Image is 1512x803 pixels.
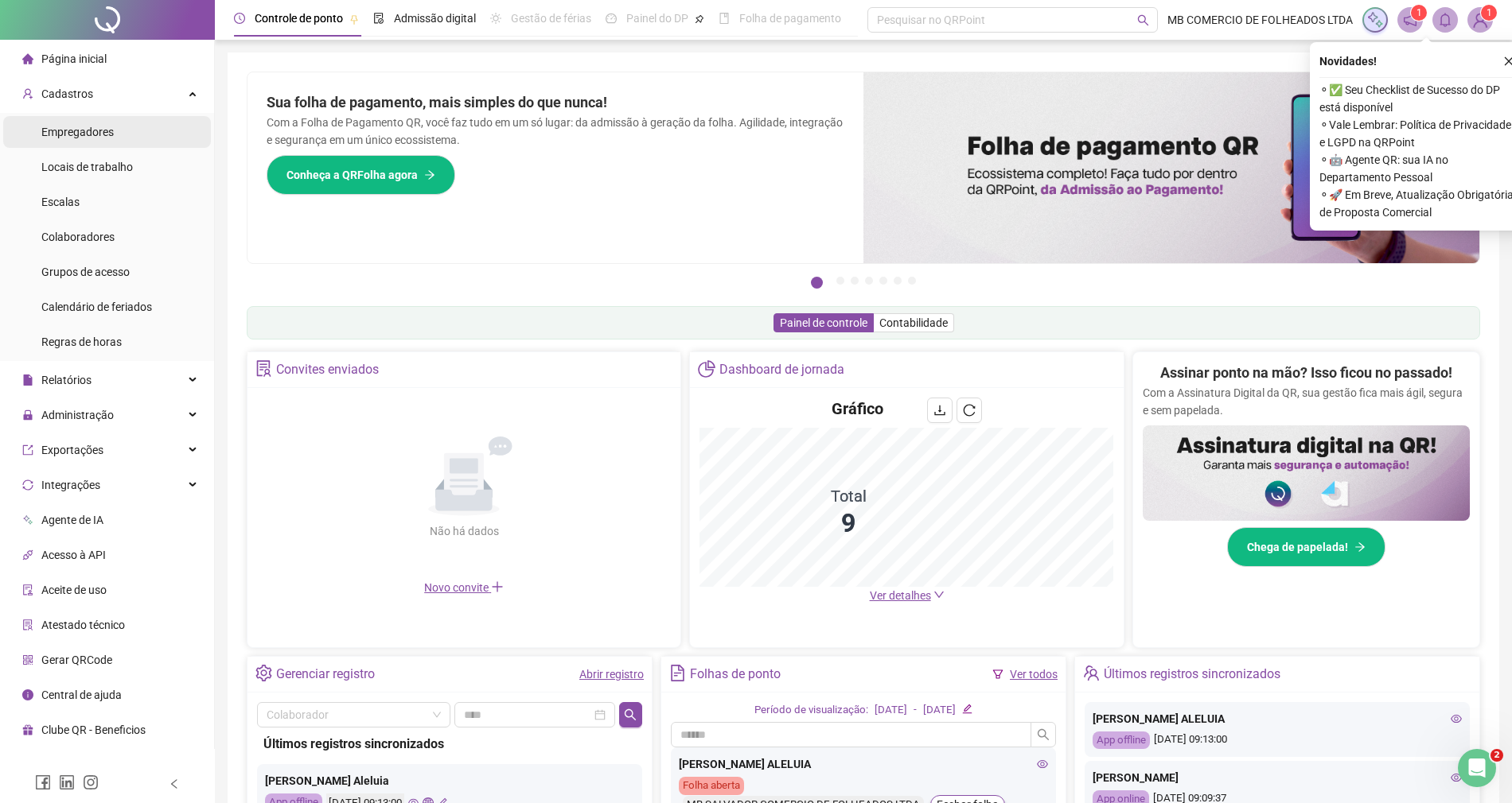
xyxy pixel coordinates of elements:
[811,277,823,289] button: 1
[286,166,418,184] span: Conheça a QRFolha agora
[863,72,1479,263] img: banner%2F8d14a306-6205-4263-8e5b-06e9a85ad873.png
[41,654,112,666] span: Gerar QRCode
[255,360,272,377] span: solution
[255,665,272,681] span: setting
[1143,384,1470,419] p: Com a Assinatura Digital da QR, sua gestão fica mais ágil, segura e sem papelada.
[624,708,637,721] span: search
[41,409,114,421] span: Administração
[35,774,51,790] span: facebook
[22,409,33,421] span: lock
[923,702,956,719] div: [DATE]
[169,778,180,789] span: left
[1104,661,1280,688] div: Últimos registros sincronizados
[836,277,844,285] button: 2
[491,580,504,593] span: plus
[879,316,948,329] span: Contabilidade
[41,723,146,736] span: Clube QR - Beneficios
[870,589,931,602] span: Ver detalhes
[739,12,841,25] span: Folha de pagamento
[908,277,916,285] button: 7
[511,12,591,25] span: Gestão de férias
[1083,665,1100,681] span: team
[1143,425,1470,521] img: banner%2F02c71560-61a6-44d4-94b9-c8ab97240462.png
[1366,11,1384,29] img: sparkle-icon.fc2bf0ac1784a2077858766a79e2daf3.svg
[22,479,33,491] span: sync
[41,126,114,138] span: Empregadores
[1487,7,1492,18] span: 1
[992,669,1003,680] span: filter
[22,88,33,99] span: user-add
[669,665,686,681] span: file-text
[41,336,122,348] span: Regras de horas
[22,53,33,64] span: home
[1481,5,1497,21] sup: Atualize o seu contato no menu Meus Dados
[1354,541,1366,553] span: arrow-right
[754,702,868,719] div: Período de visualização:
[234,13,245,24] span: clock-circle
[832,398,883,420] h4: Gráfico
[719,13,730,24] span: book
[690,661,781,688] div: Folhas de ponto
[962,704,972,714] span: edit
[276,661,375,688] div: Gerenciar registro
[875,702,907,719] div: [DATE]
[22,619,33,630] span: solution
[1451,713,1462,724] span: eye
[41,549,106,561] span: Acesso à API
[41,87,93,100] span: Cadastros
[1037,758,1048,770] span: eye
[679,755,1048,773] div: [PERSON_NAME] ALELUIA
[1403,13,1417,27] span: notification
[41,301,152,313] span: Calendário de feriados
[41,444,103,456] span: Exportações
[41,374,92,386] span: Relatórios
[424,169,435,180] span: arrow-right
[59,774,75,790] span: linkedin
[1093,731,1462,750] div: [DATE] 09:13:00
[41,584,107,596] span: Aceite de uso
[1037,728,1050,741] span: search
[1227,527,1385,567] button: Chega de papelada!
[1010,668,1058,681] a: Ver todos
[1319,52,1377,70] span: Novidades !
[41,266,130,278] span: Grupos de acesso
[1451,772,1462,783] span: eye
[1167,11,1353,29] span: MB COMERCIO DE FOLHEADOS LTDA
[490,13,501,24] span: sun
[870,589,945,602] a: Ver detalhes down
[267,91,844,114] h2: Sua folha de pagamento, mais simples do que nunca!
[1417,7,1422,18] span: 1
[1411,5,1427,21] sup: 1
[263,734,636,754] div: Últimos registros sincronizados
[698,360,715,377] span: pie-chart
[391,522,537,540] div: Não há dados
[41,196,80,208] span: Escalas
[1093,731,1150,750] div: App offline
[851,277,859,285] button: 3
[22,584,33,595] span: audit
[22,689,33,700] span: info-circle
[22,549,33,561] span: api
[373,13,384,24] span: file-done
[41,689,122,701] span: Central de ajuda
[933,589,945,600] span: down
[894,277,902,285] button: 6
[1468,8,1492,32] img: 86557
[780,316,867,329] span: Painel de controle
[1247,538,1348,556] span: Chega de papelada!
[267,155,455,195] button: Conheça a QRFolha agora
[349,14,359,24] span: pushpin
[394,12,476,25] span: Admissão digital
[276,356,379,383] div: Convites enviados
[255,12,343,25] span: Controle de ponto
[606,13,617,24] span: dashboard
[1137,14,1149,26] span: search
[1458,749,1496,787] iframe: Intercom live chat
[267,114,844,149] p: Com a Folha de Pagamento QR, você faz tudo em um só lugar: da admissão à geração da folha. Agilid...
[963,404,976,417] span: reload
[41,231,115,243] span: Colaboradores
[22,654,33,665] span: qrcode
[41,161,133,173] span: Locais de trabalho
[626,12,688,25] span: Painel do DP
[1160,362,1452,384] h2: Assinar ponto na mão? Isso ficou no passado!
